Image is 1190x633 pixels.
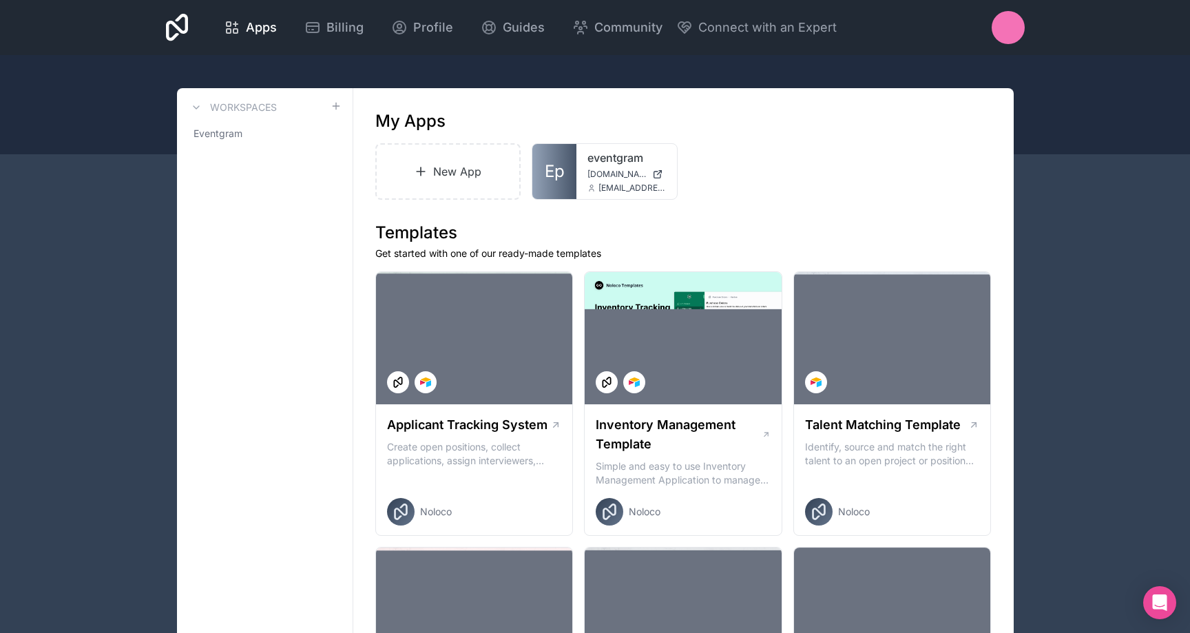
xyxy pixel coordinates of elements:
[532,144,576,199] a: Ep
[598,183,666,194] span: [EMAIL_ADDRESS][DOMAIN_NAME]
[838,505,870,519] span: Noloco
[805,440,980,468] p: Identify, source and match the right talent to an open project or position with our Talent Matchi...
[420,377,431,388] img: Airtable Logo
[1143,586,1176,619] div: Open Intercom Messenger
[375,222,992,244] h1: Templates
[503,18,545,37] span: Guides
[676,18,837,37] button: Connect with an Expert
[629,505,660,519] span: Noloco
[194,127,242,141] span: Eventgram
[629,377,640,388] img: Airtable Logo
[811,377,822,388] img: Airtable Logo
[375,247,992,260] p: Get started with one of our ready-made templates
[188,99,277,116] a: Workspaces
[326,18,364,37] span: Billing
[188,121,342,146] a: Eventgram
[805,415,961,435] h1: Talent Matching Template
[387,415,547,435] h1: Applicant Tracking System
[561,12,674,43] a: Community
[375,143,521,200] a: New App
[587,169,647,180] span: [DOMAIN_NAME]
[380,12,464,43] a: Profile
[246,18,277,37] span: Apps
[596,415,761,454] h1: Inventory Management Template
[587,169,666,180] a: [DOMAIN_NAME]
[293,12,375,43] a: Billing
[698,18,837,37] span: Connect with an Expert
[375,110,446,132] h1: My Apps
[387,440,562,468] p: Create open positions, collect applications, assign interviewers, centralise candidate feedback a...
[596,459,771,487] p: Simple and easy to use Inventory Management Application to manage your stock, orders and Manufact...
[545,160,565,183] span: Ep
[413,18,453,37] span: Profile
[420,505,452,519] span: Noloco
[594,18,662,37] span: Community
[470,12,556,43] a: Guides
[587,149,666,166] a: eventgram
[213,12,288,43] a: Apps
[210,101,277,114] h3: Workspaces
